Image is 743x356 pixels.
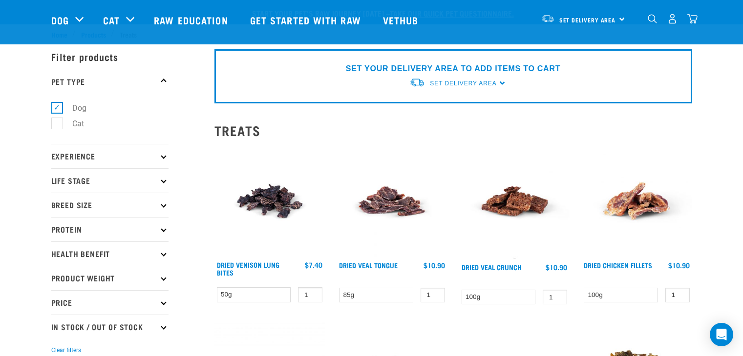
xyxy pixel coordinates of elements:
div: $10.90 [668,261,690,269]
a: Dried Chicken Fillets [584,263,652,267]
a: Raw Education [144,0,240,40]
span: Set Delivery Area [430,80,496,87]
img: Veal Crunch [459,146,570,258]
p: Health Benefit [51,241,169,266]
h2: Treats [214,123,692,138]
a: Vethub [373,0,431,40]
label: Dog [57,102,90,114]
input: 1 [298,287,322,302]
input: 1 [421,288,445,303]
p: Product Weight [51,266,169,290]
a: Dried Venison Lung Bites [217,263,279,274]
button: Clear filters [51,346,81,355]
p: In Stock / Out Of Stock [51,315,169,339]
p: Life Stage [51,168,169,193]
p: Price [51,290,169,315]
img: Chicken fillets [581,146,692,257]
p: Filter products [51,44,169,69]
img: van-moving.png [541,14,554,23]
div: $7.40 [305,261,322,269]
img: Venison Lung Bites [214,146,325,257]
p: Protein [51,217,169,241]
img: home-icon-1@2x.png [648,14,657,23]
span: Set Delivery Area [559,18,616,21]
img: Veal tongue [337,146,447,257]
img: user.png [667,14,678,24]
input: 1 [543,290,567,305]
a: Dried Veal Crunch [462,265,522,269]
a: Dried Veal Tongue [339,263,398,267]
p: Breed Size [51,193,169,217]
a: Get started with Raw [240,0,373,40]
label: Cat [57,118,88,130]
a: Cat [103,13,120,27]
a: Dog [51,13,69,27]
input: 1 [665,288,690,303]
p: Pet Type [51,69,169,93]
div: $10.90 [424,261,445,269]
div: $10.90 [546,263,567,271]
img: van-moving.png [409,78,425,88]
img: home-icon@2x.png [687,14,698,24]
div: Open Intercom Messenger [710,323,733,346]
p: Experience [51,144,169,168]
p: SET YOUR DELIVERY AREA TO ADD ITEMS TO CART [346,63,560,75]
